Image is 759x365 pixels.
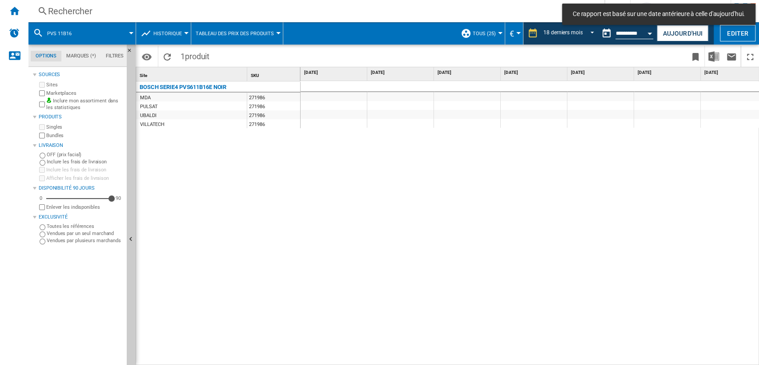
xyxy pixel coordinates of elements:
[46,175,123,182] label: Afficher les frais de livraison
[247,93,300,101] div: 271986
[140,82,226,93] div: BOSCH SERIE4 PVS611B16E NOIR
[140,120,165,129] div: VILLATECH
[598,24,615,42] button: md-calendar
[158,46,176,67] button: Recharger
[642,24,658,40] button: Open calendar
[247,119,300,128] div: 271986
[302,67,367,78] div: [DATE]
[40,160,45,166] input: Inclure les frais de livraison
[249,67,300,81] div: Sort None
[39,99,45,110] input: Inclure mon assortiment dans les statistiques
[39,133,45,138] input: Bundles
[510,22,518,45] button: €
[247,101,300,110] div: 271986
[247,110,300,119] div: 271986
[569,67,634,78] div: [DATE]
[570,10,747,19] span: Ce rapport est basé sur une date antérieure à celle d'aujourd'hui.
[46,97,52,103] img: mysite-bg-18x18.png
[47,237,123,244] label: Vendues par plusieurs marchands
[61,51,101,61] md-tab-item: Marques (*)
[510,29,514,38] span: €
[46,194,112,203] md-slider: Disponibilité
[40,231,45,237] input: Vendues par un seul marchand
[371,69,432,76] span: [DATE]
[127,45,137,61] button: Masquer
[708,51,719,62] img: excel-24x24.png
[473,22,500,45] button: TOUS (25)
[39,175,45,181] input: Afficher les frais de livraison
[196,22,278,45] button: Tableau des prix des produits
[369,67,434,78] div: [DATE]
[46,132,123,139] label: Bundles
[657,25,708,41] button: Aujourd'hui
[39,214,123,221] div: Exclusivité
[153,22,186,45] button: Historique
[598,22,655,45] div: Ce rapport est basé sur une date antérieure à celle d'aujourd'hui.
[741,46,759,67] button: Plein écran
[47,223,123,230] label: Toutes les références
[40,224,45,230] input: Toutes les références
[140,93,151,102] div: MDA
[9,28,20,38] img: alerts-logo.svg
[46,97,123,111] label: Inclure mon assortiment dans les statistiques
[542,26,598,41] md-select: REPORTS.WIZARD.STEPS.REPORT.STEPS.REPORT_OPTIONS.PERIOD: 18 derniers mois
[39,142,123,149] div: Livraison
[46,81,123,88] label: Sites
[505,22,523,45] md-menu: Currency
[438,69,498,76] span: [DATE]
[571,69,632,76] span: [DATE]
[720,25,755,41] button: Editer
[436,67,500,78] div: [DATE]
[101,51,129,61] md-tab-item: Filtres
[39,114,123,121] div: Produits
[46,90,123,97] label: Marketplaces
[140,102,157,111] div: PULSAT
[39,124,45,130] input: Singles
[47,22,80,45] button: PVS 11B16
[39,82,45,88] input: Sites
[140,73,147,78] span: Site
[636,67,700,78] div: [DATE]
[473,31,496,36] span: TOUS (25)
[502,67,567,78] div: [DATE]
[138,67,247,81] div: Sort None
[31,51,61,61] md-tab-item: Options
[638,69,699,76] span: [DATE]
[141,22,186,45] div: Historique
[185,52,209,61] span: produit
[705,46,723,67] button: Télécharger au format Excel
[47,151,123,158] label: OFF (prix facial)
[249,67,300,81] div: SKU Sort None
[48,5,581,17] div: Rechercher
[723,46,740,67] button: Envoyer ce rapport par email
[543,29,582,36] div: 18 derniers mois
[47,158,123,165] label: Inclure les frais de livraison
[461,22,500,45] div: TOUS (25)
[39,71,123,78] div: Sources
[138,49,156,65] button: Options
[40,239,45,244] input: Vendues par plusieurs marchands
[40,153,45,158] input: OFF (prix facial)
[504,69,565,76] span: [DATE]
[304,69,365,76] span: [DATE]
[113,195,123,202] div: 90
[251,73,259,78] span: SKU
[140,111,156,120] div: UBALDI
[176,46,214,65] span: 1
[39,185,123,192] div: Disponibilité 90 Jours
[47,230,123,237] label: Vendues par un seul marchand
[39,90,45,96] input: Marketplaces
[46,204,123,211] label: Enlever les indisponibles
[47,31,72,36] span: PVS 11B16
[46,166,123,173] label: Inclure les frais de livraison
[196,31,274,36] span: Tableau des prix des produits
[138,67,247,81] div: Site Sort None
[687,46,704,67] button: Créer un favoris
[39,167,45,173] input: Inclure les frais de livraison
[37,195,44,202] div: 0
[33,22,131,45] div: PVS 11B16
[153,31,182,36] span: Historique
[39,204,45,210] input: Afficher les frais de livraison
